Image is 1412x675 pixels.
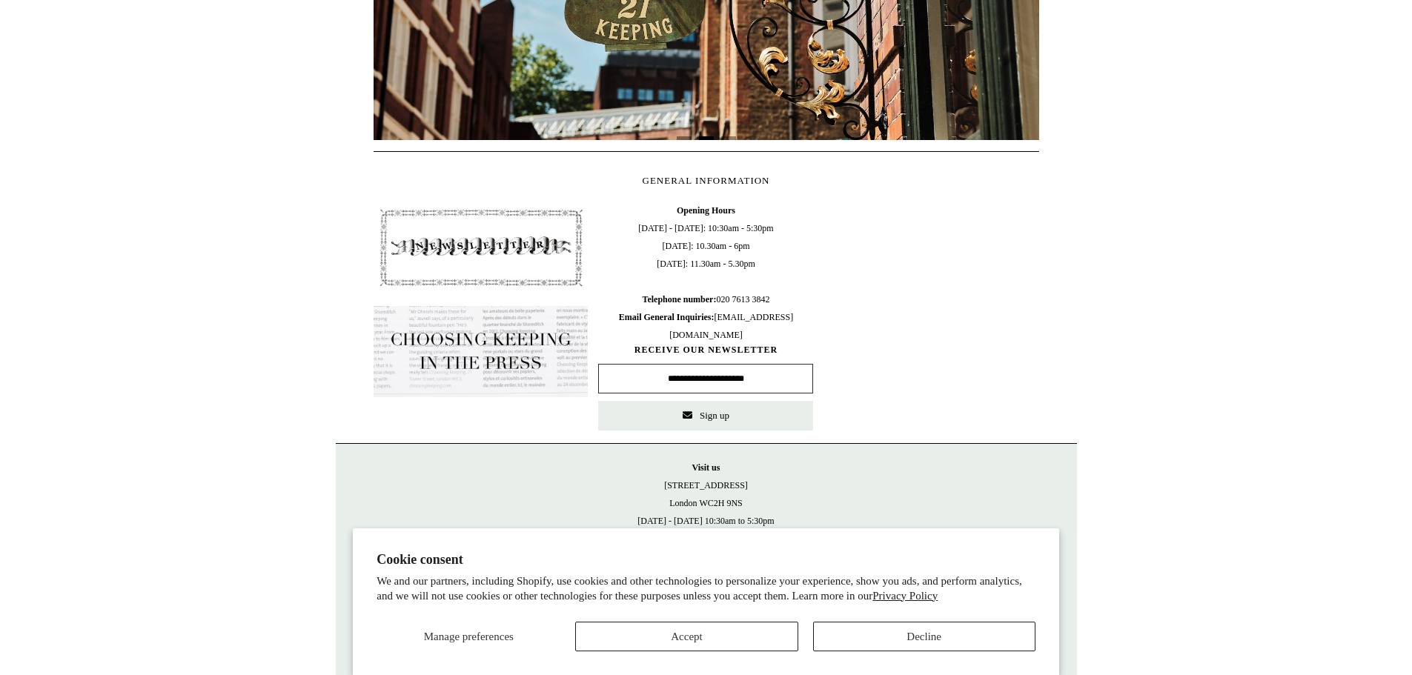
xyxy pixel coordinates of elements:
[374,202,589,293] img: pf-4db91bb9--1305-Newsletter-Button_1200x.jpg
[377,622,560,651] button: Manage preferences
[699,136,714,140] button: Page 2
[677,205,735,216] b: Opening Hours
[713,294,716,305] b: :
[424,631,514,642] span: Manage preferences
[692,462,720,473] strong: Visit us
[598,401,813,430] button: Sign up
[643,175,770,186] span: GENERAL INFORMATION
[677,136,692,140] button: Page 1
[721,136,736,140] button: Page 3
[619,312,715,322] b: Email General Inquiries:
[598,202,813,344] span: [DATE] - [DATE]: 10:30am - 5:30pm [DATE]: 10.30am - 6pm [DATE]: 11.30am - 5.30pm 020 7613 3842
[374,306,589,398] img: pf-635a2b01-aa89-4342-bbcd-4371b60f588c--In-the-press-Button_1200x.jpg
[823,202,1038,424] iframe: google_map
[619,312,793,340] span: [EMAIL_ADDRESS][DOMAIN_NAME]
[377,552,1035,568] h2: Cookie consent
[700,410,729,421] span: Sign up
[598,344,813,356] span: RECEIVE OUR NEWSLETTER
[377,574,1035,603] p: We and our partners, including Shopify, use cookies and other technologies to personalize your ex...
[575,622,798,651] button: Accept
[351,459,1062,583] p: [STREET_ADDRESS] London WC2H 9NS [DATE] - [DATE] 10:30am to 5:30pm [DATE] 10.30am to 6pm [DATE] 1...
[872,590,938,602] a: Privacy Policy
[643,294,717,305] b: Telephone number
[813,622,1035,651] button: Decline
